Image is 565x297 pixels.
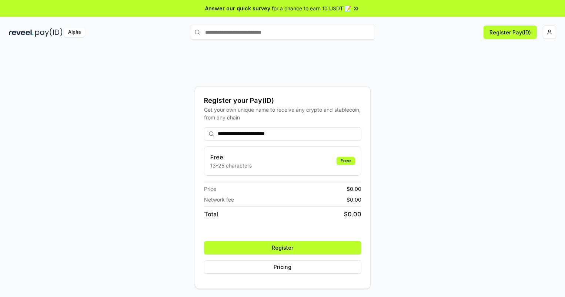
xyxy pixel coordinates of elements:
[204,106,361,121] div: Get your own unique name to receive any crypto and stablecoin, from any chain
[347,196,361,203] span: $ 0.00
[205,4,270,12] span: Answer our quick survey
[344,210,361,219] span: $ 0.00
[64,28,85,37] div: Alpha
[484,26,537,39] button: Register Pay(ID)
[204,260,361,274] button: Pricing
[204,241,361,254] button: Register
[204,196,234,203] span: Network fee
[204,95,361,106] div: Register your Pay(ID)
[272,4,351,12] span: for a chance to earn 10 USDT 📝
[210,153,252,162] h3: Free
[204,185,216,193] span: Price
[347,185,361,193] span: $ 0.00
[204,210,218,219] span: Total
[337,157,355,165] div: Free
[9,28,34,37] img: reveel_dark
[210,162,252,169] p: 13-25 characters
[35,28,63,37] img: pay_id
